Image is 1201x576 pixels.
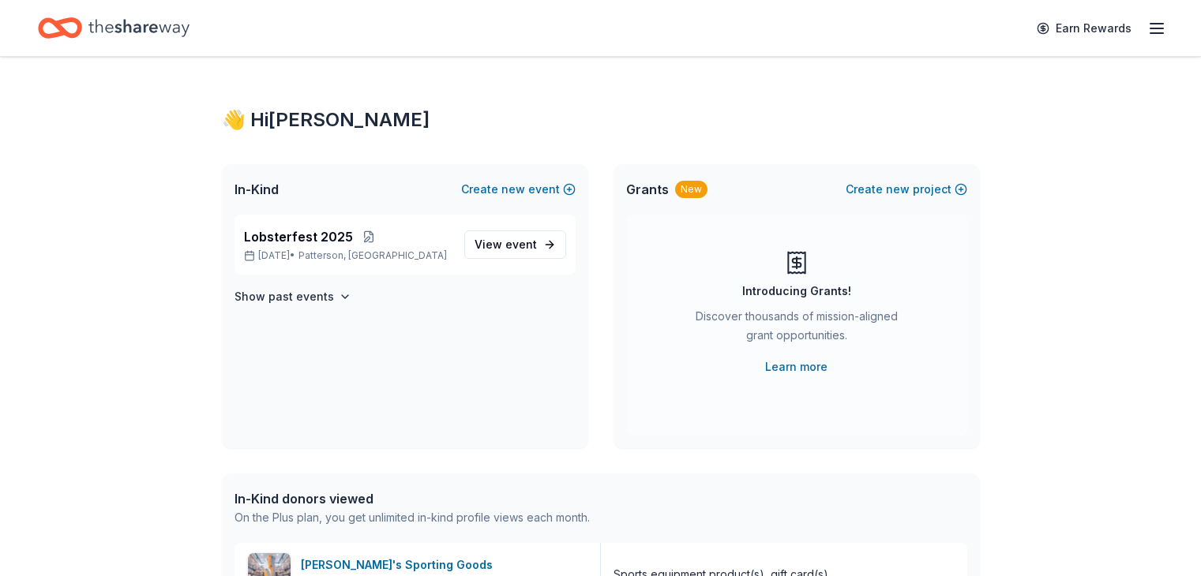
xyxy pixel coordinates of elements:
button: Createnewproject [846,180,967,199]
div: On the Plus plan, you get unlimited in-kind profile views each month. [235,508,590,527]
div: Discover thousands of mission-aligned grant opportunities. [689,307,904,351]
span: In-Kind [235,180,279,199]
a: Home [38,9,190,47]
span: Grants [626,180,669,199]
div: 👋 Hi [PERSON_NAME] [222,107,980,133]
span: Patterson, [GEOGRAPHIC_DATA] [298,249,447,262]
span: event [505,238,537,251]
button: Show past events [235,287,351,306]
a: View event [464,230,566,259]
a: Earn Rewards [1027,14,1141,43]
button: Createnewevent [461,180,576,199]
span: Lobsterfest 2025 [244,227,353,246]
span: new [501,180,525,199]
div: In-Kind donors viewed [235,489,590,508]
div: New [675,181,707,198]
span: View [475,235,537,254]
div: Introducing Grants! [742,282,851,301]
div: [PERSON_NAME]'s Sporting Goods [301,555,499,574]
a: Learn more [765,357,828,376]
span: new [886,180,910,199]
h4: Show past events [235,287,334,306]
p: [DATE] • [244,249,452,262]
